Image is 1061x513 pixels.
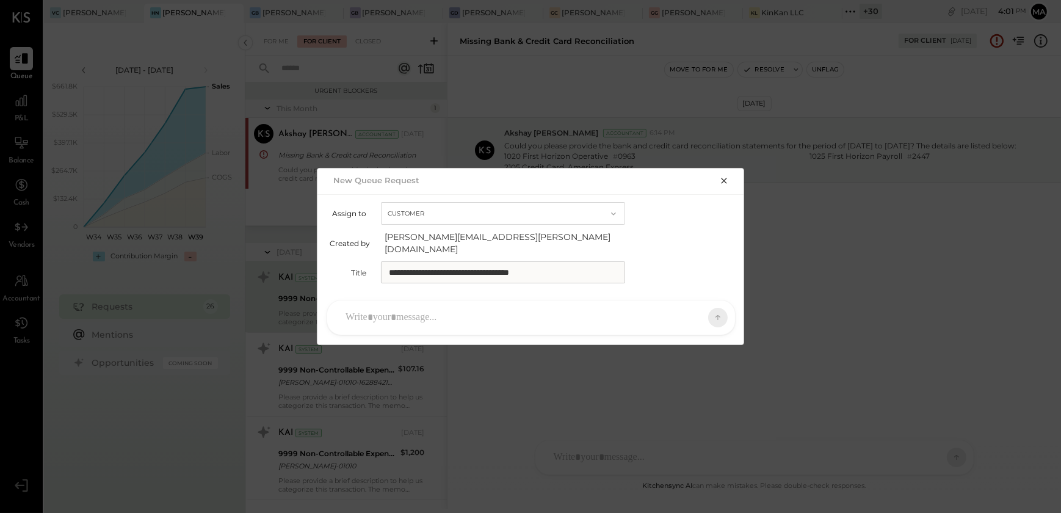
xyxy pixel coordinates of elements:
[385,231,629,255] span: [PERSON_NAME][EMAIL_ADDRESS][PERSON_NAME][DOMAIN_NAME]
[330,239,370,248] label: Created by
[381,202,625,225] button: Customer
[333,175,419,185] h2: New Queue Request
[330,268,366,277] label: Title
[330,209,366,218] label: Assign to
